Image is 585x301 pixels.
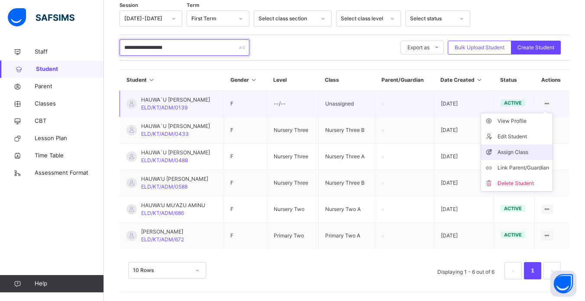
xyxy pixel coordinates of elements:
td: Nursery Three A [318,144,375,170]
td: Nursery Three [267,144,318,170]
li: 上一页 [504,262,522,279]
th: Gender [224,70,267,91]
span: Lesson Plan [35,134,104,143]
th: Parent/Guardian [375,70,434,91]
td: Nursery Three [267,170,318,196]
td: F [224,144,267,170]
span: Assessment Format [35,169,104,177]
td: F [224,196,267,223]
span: CBT [35,117,104,125]
div: [DATE]-[DATE] [124,15,166,22]
th: Actions [535,70,569,91]
td: Unassigned [318,91,375,117]
div: Edit Student [498,132,549,141]
li: 1 [524,262,541,279]
td: F [224,170,267,196]
td: F [224,91,267,117]
div: Select class section [259,15,316,22]
span: ELD/KT/ADM/0488 [141,157,188,163]
th: Level [267,70,318,91]
span: Student [36,65,104,74]
span: [PERSON_NAME] [141,228,184,236]
td: F [224,117,267,144]
td: [DATE] [434,170,494,196]
li: Displaying 1 - 6 out of 6 [431,262,501,279]
span: HAUWA`U [PERSON_NAME] [141,149,210,157]
td: [DATE] [434,196,494,223]
span: Parent [35,82,104,91]
div: Assign Class [498,148,549,157]
button: next page [543,262,561,279]
td: Nursery Two A [318,196,375,223]
span: active [504,205,522,211]
th: Class [318,70,375,91]
button: prev page [504,262,522,279]
td: Nursery Three B [318,170,375,196]
span: Bulk Upload Student [455,44,504,51]
span: ELD/KT/ADM/672 [141,236,184,243]
td: [DATE] [434,117,494,144]
span: Staff [35,48,104,56]
span: HAUWA'U [PERSON_NAME] [141,175,208,183]
span: active [504,232,522,238]
div: Delete Student [498,179,549,188]
img: safsims [8,8,74,26]
div: First Term [191,15,233,22]
a: 1 [528,265,537,276]
span: ELD/KT/ADM/0433 [141,131,189,137]
span: HAUWA`U [PERSON_NAME] [141,122,210,130]
td: Primary Two [267,223,318,249]
div: Select class level [341,15,385,22]
i: Sort in Ascending Order [476,77,483,83]
span: ELD/KT/ADM/0139 [141,104,187,111]
span: HAUWA`U [PERSON_NAME] [141,96,210,104]
td: Nursery Three B [318,117,375,144]
td: Nursery Three [267,117,318,144]
button: Open asap [550,271,576,297]
span: Classes [35,99,104,108]
th: Student [120,70,224,91]
span: ELD/KT/ADM/0588 [141,183,187,190]
div: Select status [410,15,454,22]
span: active [504,100,522,106]
td: [DATE] [434,91,494,117]
i: Sort in Ascending Order [148,77,155,83]
td: --/-- [267,91,318,117]
th: Status [494,70,534,91]
td: Primary Two A [318,223,375,249]
span: Export as [407,44,430,51]
td: [DATE] [434,144,494,170]
span: Term [187,2,199,9]
span: Create Student [517,44,554,51]
span: Session [120,2,138,9]
div: Link Parent/Guardian [498,163,549,172]
td: Nursery Two [267,196,318,223]
td: F [224,223,267,249]
span: Time Table [35,151,104,160]
div: View Profile [498,117,549,125]
span: HAUWA'U MU'AZU AMINU [141,202,205,209]
li: 下一页 [543,262,561,279]
span: ELD/KT/ADM/686 [141,210,184,216]
td: [DATE] [434,223,494,249]
span: Help [35,279,103,288]
div: 10 Rows [133,266,190,274]
th: Date Created [434,70,494,91]
i: Sort in Ascending Order [250,77,258,83]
